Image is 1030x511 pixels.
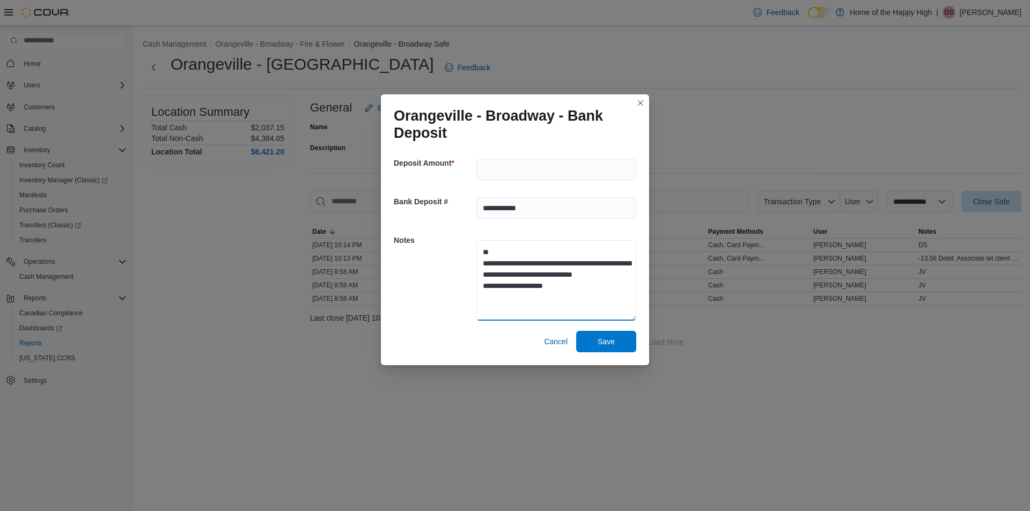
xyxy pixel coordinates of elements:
[394,107,628,142] h1: Orangeville - Broadway - Bank Deposit
[394,152,474,174] h5: Deposit Amount
[634,97,647,109] button: Closes this modal window
[598,336,615,347] span: Save
[544,336,568,347] span: Cancel
[540,331,572,352] button: Cancel
[394,191,474,212] h5: Bank Deposit #
[394,229,474,251] h5: Notes
[576,331,636,352] button: Save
